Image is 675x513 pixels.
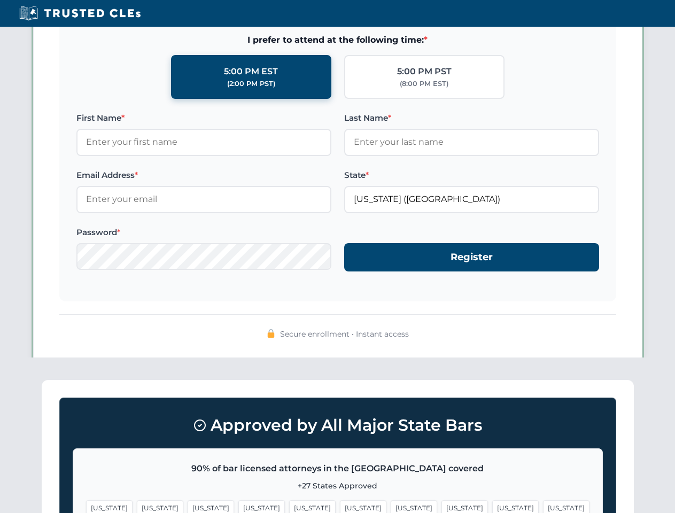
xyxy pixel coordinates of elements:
[86,480,589,492] p: +27 States Approved
[76,129,331,156] input: Enter your first name
[76,169,331,182] label: Email Address
[280,328,409,340] span: Secure enrollment • Instant access
[344,169,599,182] label: State
[400,79,448,89] div: (8:00 PM EST)
[86,462,589,476] p: 90% of bar licensed attorneys in the [GEOGRAPHIC_DATA] covered
[227,79,275,89] div: (2:00 PM PST)
[73,411,603,440] h3: Approved by All Major State Bars
[344,112,599,125] label: Last Name
[76,33,599,47] span: I prefer to attend at the following time:
[76,112,331,125] label: First Name
[16,5,144,21] img: Trusted CLEs
[76,186,331,213] input: Enter your email
[224,65,278,79] div: 5:00 PM EST
[267,329,275,338] img: 🔒
[397,65,452,79] div: 5:00 PM PST
[344,186,599,213] input: Florida (FL)
[344,129,599,156] input: Enter your last name
[344,243,599,271] button: Register
[76,226,331,239] label: Password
